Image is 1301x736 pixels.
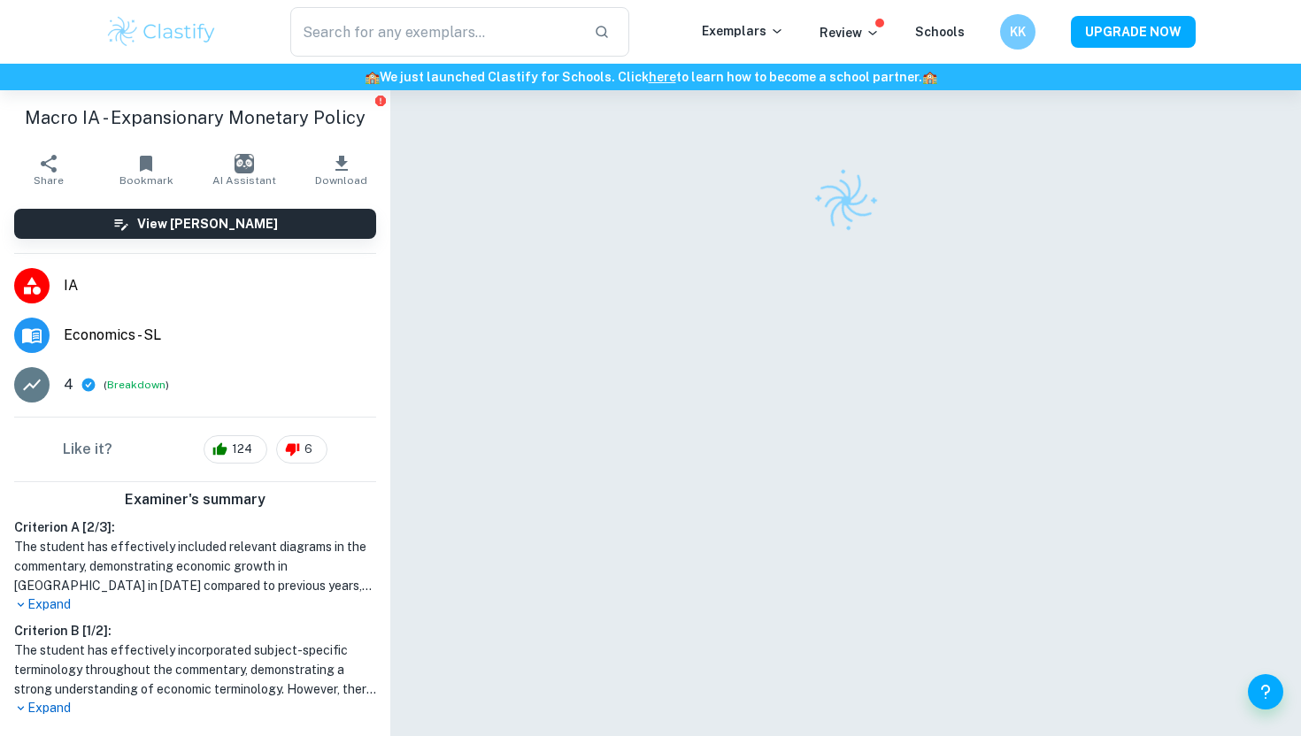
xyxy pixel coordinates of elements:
[63,439,112,460] h6: Like it?
[14,517,376,537] h6: Criterion A [ 2 / 3 ]:
[14,537,376,595] h1: The student has effectively included relevant diagrams in the commentary, demonstrating economic ...
[922,70,937,84] span: 🏫
[34,174,64,187] span: Share
[802,157,889,245] img: Clastify logo
[649,70,676,84] a: here
[64,275,376,296] span: IA
[276,435,327,464] div: 6
[196,145,293,195] button: AI Assistant
[4,67,1297,87] h6: We just launched Clastify for Schools. Click to learn how to become a school partner.
[64,374,73,395] p: 4
[915,25,965,39] a: Schools
[222,441,262,458] span: 124
[14,640,376,699] h1: The student has effectively incorporated subject-specific terminology throughout the commentary, ...
[820,23,880,42] p: Review
[1248,674,1283,709] button: Help and Feedback
[137,214,278,234] h6: View [PERSON_NAME]
[64,325,376,346] span: Economics - SL
[14,209,376,239] button: View [PERSON_NAME]
[7,489,383,510] h6: Examiner's summary
[702,21,784,41] p: Exemplars
[14,699,376,717] p: Expand
[204,435,267,464] div: 124
[14,621,376,640] h6: Criterion B [ 1 / 2 ]:
[14,595,376,614] p: Expand
[1008,22,1028,42] h6: KK
[212,174,276,187] span: AI Assistant
[107,377,166,393] button: Breakdown
[105,14,218,50] img: Clastify logo
[97,145,195,195] button: Bookmark
[235,154,254,173] img: AI Assistant
[293,145,390,195] button: Download
[104,377,169,394] span: ( )
[14,104,376,131] h1: Macro IA - Expansionary Monetary Policy
[119,174,173,187] span: Bookmark
[1071,16,1196,48] button: UPGRADE NOW
[373,94,387,107] button: Report issue
[315,174,367,187] span: Download
[1000,14,1035,50] button: KK
[290,7,580,57] input: Search for any exemplars...
[365,70,380,84] span: 🏫
[295,441,322,458] span: 6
